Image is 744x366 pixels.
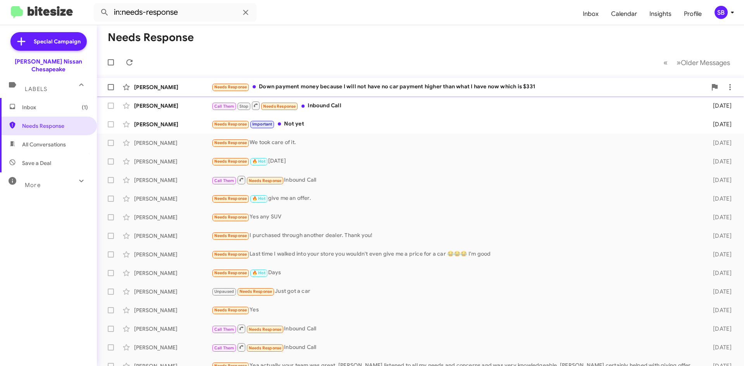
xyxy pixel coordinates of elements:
[715,6,728,19] div: SB
[239,104,249,109] span: Stop
[659,55,735,70] nav: Page navigation example
[214,196,247,201] span: Needs Response
[134,102,212,110] div: [PERSON_NAME]
[252,159,265,164] span: 🔥 Hot
[134,288,212,296] div: [PERSON_NAME]
[252,196,265,201] span: 🔥 Hot
[701,251,738,258] div: [DATE]
[134,120,212,128] div: [PERSON_NAME]
[134,83,212,91] div: [PERSON_NAME]
[94,3,257,22] input: Search
[214,159,247,164] span: Needs Response
[214,252,247,257] span: Needs Response
[701,306,738,314] div: [DATE]
[212,268,701,277] div: Days
[134,306,212,314] div: [PERSON_NAME]
[701,269,738,277] div: [DATE]
[212,306,701,314] div: Yes
[577,3,605,25] a: Inbox
[252,270,265,275] span: 🔥 Hot
[701,120,738,128] div: [DATE]
[212,231,701,240] div: I purchased through another dealer. Thank you!
[214,122,247,127] span: Needs Response
[134,139,212,147] div: [PERSON_NAME]
[22,122,88,130] span: Needs Response
[212,194,701,203] div: give me an offer.
[663,58,668,67] span: «
[25,86,47,93] span: Labels
[214,84,247,89] span: Needs Response
[212,287,701,296] div: Just got a car
[677,58,681,67] span: »
[25,182,41,189] span: More
[672,55,735,70] button: Next
[134,232,212,240] div: [PERSON_NAME]
[605,3,643,25] a: Calendar
[212,138,701,147] div: We took care of it.
[212,82,707,91] div: Down payment money because I will not have no car payment higher than what I have now which is $331
[249,178,282,183] span: Needs Response
[22,103,88,111] span: Inbox
[134,251,212,258] div: [PERSON_NAME]
[134,344,212,351] div: [PERSON_NAME]
[701,325,738,333] div: [DATE]
[214,289,234,294] span: Unpaused
[212,342,701,352] div: Inbound Call
[701,344,738,351] div: [DATE]
[249,327,282,332] span: Needs Response
[108,31,194,44] h1: Needs Response
[134,213,212,221] div: [PERSON_NAME]
[134,325,212,333] div: [PERSON_NAME]
[10,32,87,51] a: Special Campaign
[214,215,247,220] span: Needs Response
[22,141,66,148] span: All Conversations
[214,104,234,109] span: Call Them
[214,345,234,351] span: Call Them
[708,6,735,19] button: SB
[134,176,212,184] div: [PERSON_NAME]
[701,176,738,184] div: [DATE]
[34,38,81,45] span: Special Campaign
[82,103,88,111] span: (1)
[252,122,272,127] span: Important
[214,270,247,275] span: Needs Response
[643,3,678,25] a: Insights
[134,195,212,203] div: [PERSON_NAME]
[249,345,282,351] span: Needs Response
[701,213,738,221] div: [DATE]
[134,158,212,165] div: [PERSON_NAME]
[678,3,708,25] a: Profile
[214,178,234,183] span: Call Them
[212,175,701,185] div: Inbound Call
[701,288,738,296] div: [DATE]
[22,159,51,167] span: Save a Deal
[212,157,701,166] div: [DATE]
[214,140,247,145] span: Needs Response
[214,308,247,313] span: Needs Response
[134,269,212,277] div: [PERSON_NAME]
[212,250,701,259] div: Last time I walked into your store you wouldn't even give me a price for a car 😂😂😂 I'm good
[263,104,296,109] span: Needs Response
[212,324,701,333] div: Inbound Call
[214,233,247,238] span: Needs Response
[701,232,738,240] div: [DATE]
[701,195,738,203] div: [DATE]
[659,55,672,70] button: Previous
[701,158,738,165] div: [DATE]
[212,120,701,129] div: Not yet
[701,139,738,147] div: [DATE]
[214,327,234,332] span: Call Them
[701,102,738,110] div: [DATE]
[212,213,701,222] div: Yes any SUV
[239,289,272,294] span: Needs Response
[212,101,701,110] div: Inbound Call
[681,58,730,67] span: Older Messages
